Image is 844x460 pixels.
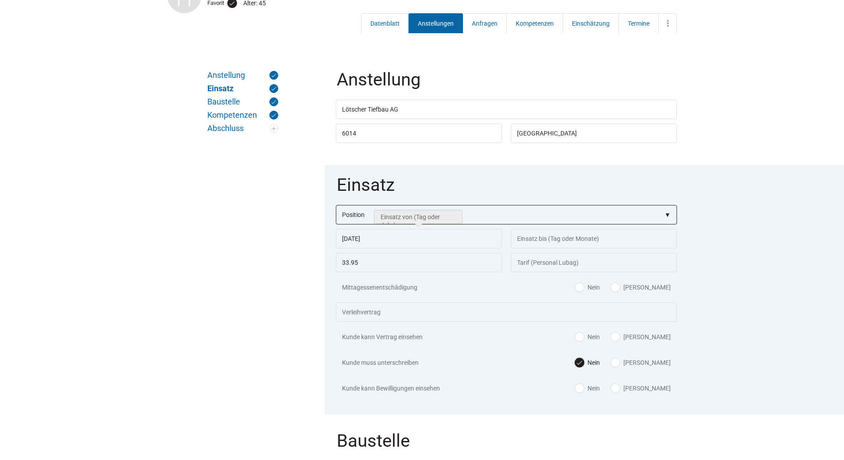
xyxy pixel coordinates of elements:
[361,13,409,33] a: Datenblatt
[511,124,677,143] input: Arbeitsort Ort
[336,176,679,205] legend: Einsatz
[336,100,677,119] input: Firma
[207,71,278,80] a: Anstellung
[336,229,502,248] input: Einsatz von (Tag oder Jahr)
[575,283,600,292] label: Nein
[575,358,600,367] label: Nein
[575,384,600,393] label: Nein
[511,253,677,272] input: Tarif (Personal Lubag)
[611,332,671,341] label: [PERSON_NAME]
[342,358,451,367] span: Kunde muss unterschreiben
[207,84,278,93] a: Einsatz
[611,384,671,393] label: [PERSON_NAME]
[207,111,278,120] a: Kompetenzen
[611,358,671,367] label: [PERSON_NAME]
[336,124,502,143] input: Arbeitsort PLZ
[342,384,451,393] span: Kunde kann Bewilligungen einsehen
[336,253,502,272] input: Std. Lohn/Spesen
[611,283,671,292] label: [PERSON_NAME]
[207,124,278,133] a: Abschluss
[511,229,677,248] input: Einsatz bis (Tag oder Monate)
[575,332,600,341] label: Nein
[618,13,659,33] a: Termine
[342,283,451,292] span: Mittagessenentschädigung
[336,71,679,100] legend: Anstellung
[342,332,451,341] span: Kunde kann Vertrag einsehen
[207,97,278,106] a: Baustelle
[563,13,619,33] a: Einschätzung
[408,13,463,33] a: Anstellungen
[463,13,507,33] a: Anfragen
[336,302,677,322] input: Verleihvertrag
[506,13,563,33] a: Kompetenzen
